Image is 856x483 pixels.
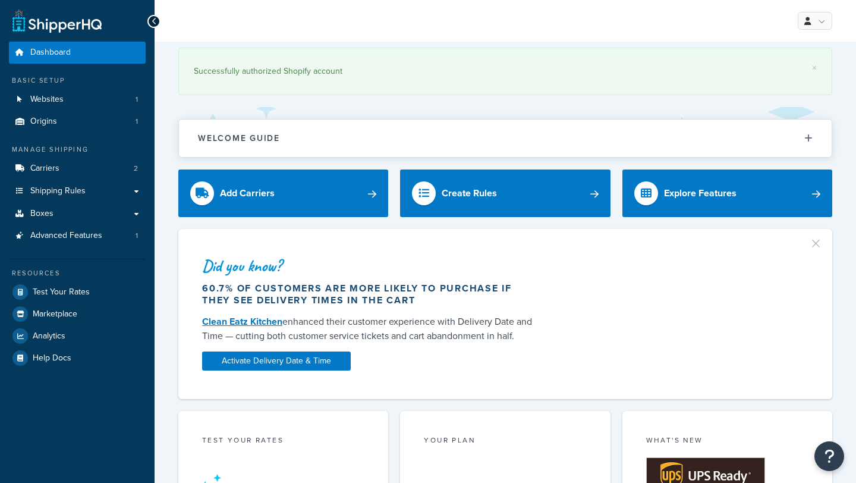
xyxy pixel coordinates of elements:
div: What's New [646,435,808,448]
a: Help Docs [9,347,146,369]
div: Create Rules [442,185,497,202]
div: enhanced their customer experience with Delivery Date and Time — cutting both customer service ti... [202,315,542,343]
span: 1 [136,95,138,105]
span: Help Docs [33,353,71,363]
span: Analytics [33,331,65,341]
span: Carriers [30,164,59,174]
span: 1 [136,231,138,241]
span: Test Your Rates [33,287,90,297]
span: Dashboard [30,48,71,58]
span: 1 [136,117,138,127]
a: Test Your Rates [9,281,146,303]
a: × [812,63,817,73]
li: Websites [9,89,146,111]
li: Origins [9,111,146,133]
span: Marketplace [33,309,77,319]
a: Advanced Features1 [9,225,146,247]
div: Add Carriers [220,185,275,202]
button: Welcome Guide [179,120,832,157]
div: 60.7% of customers are more likely to purchase if they see delivery times in the cart [202,283,542,306]
div: Your Plan [424,435,586,448]
div: Did you know? [202,258,542,274]
div: Explore Features [664,185,737,202]
a: Dashboard [9,42,146,64]
a: Clean Eatz Kitchen [202,315,282,328]
a: Carriers2 [9,158,146,180]
div: Test your rates [202,435,364,448]
a: Activate Delivery Date & Time [202,352,351,371]
span: Shipping Rules [30,186,86,196]
a: Create Rules [400,170,610,217]
li: Advanced Features [9,225,146,247]
span: Websites [30,95,64,105]
a: Websites1 [9,89,146,111]
span: Advanced Features [30,231,102,241]
a: Analytics [9,325,146,347]
span: Boxes [30,209,53,219]
a: Add Carriers [178,170,388,217]
div: Successfully authorized Shopify account [194,63,817,80]
a: Boxes [9,203,146,225]
a: Shipping Rules [9,180,146,202]
li: Carriers [9,158,146,180]
span: 2 [134,164,138,174]
a: Marketplace [9,303,146,325]
div: Resources [9,268,146,278]
div: Basic Setup [9,76,146,86]
h2: Welcome Guide [198,134,280,143]
a: Origins1 [9,111,146,133]
span: Origins [30,117,57,127]
a: Explore Features [622,170,832,217]
div: Manage Shipping [9,145,146,155]
button: Open Resource Center [814,441,844,471]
